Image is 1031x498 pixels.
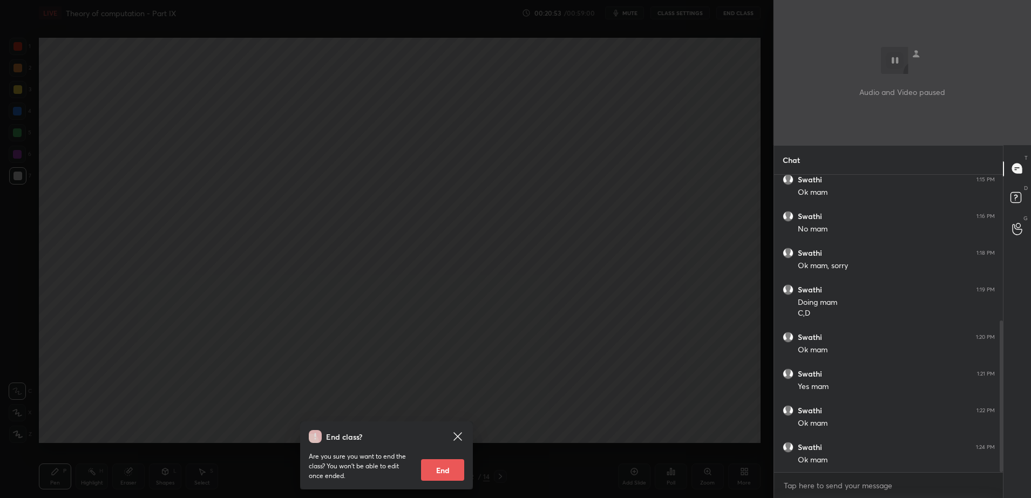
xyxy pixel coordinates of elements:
[976,334,995,340] div: 1:20 PM
[798,187,995,198] div: Ok mam
[798,297,995,308] div: Doing mam
[976,250,995,256] div: 1:18 PM
[783,211,793,222] img: default.png
[326,431,362,442] h4: End class?
[783,369,793,379] img: default.png
[798,381,995,392] div: Yes mam
[798,369,822,379] h6: Swathi
[798,212,822,221] h6: Swathi
[783,174,793,185] img: default.png
[798,248,822,258] h6: Swathi
[421,459,464,481] button: End
[798,224,995,235] div: No mam
[798,285,822,295] h6: Swathi
[798,406,822,415] h6: Swathi
[783,405,793,416] img: default.png
[783,248,793,258] img: default.png
[1023,214,1028,222] p: G
[859,86,945,98] p: Audio and Video paused
[1024,184,1028,192] p: D
[976,444,995,451] div: 1:24 PM
[798,418,995,429] div: Ok mam
[976,213,995,220] div: 1:16 PM
[798,261,995,271] div: Ok mam, sorry
[783,442,793,453] img: default.png
[774,146,809,174] p: Chat
[783,332,793,343] img: default.png
[977,371,995,377] div: 1:21 PM
[783,284,793,295] img: default.png
[976,176,995,183] div: 1:15 PM
[798,308,995,319] div: C,D
[976,407,995,414] div: 1:22 PM
[976,286,995,293] div: 1:19 PM
[798,455,995,466] div: Ok mam
[309,452,412,481] p: Are you sure you want to end the class? You won’t be able to edit once ended.
[798,332,822,342] h6: Swathi
[774,175,1003,472] div: grid
[798,345,995,356] div: Ok mam
[1025,154,1028,162] p: T
[798,442,822,452] h6: Swathi
[798,175,822,185] h6: Swathi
